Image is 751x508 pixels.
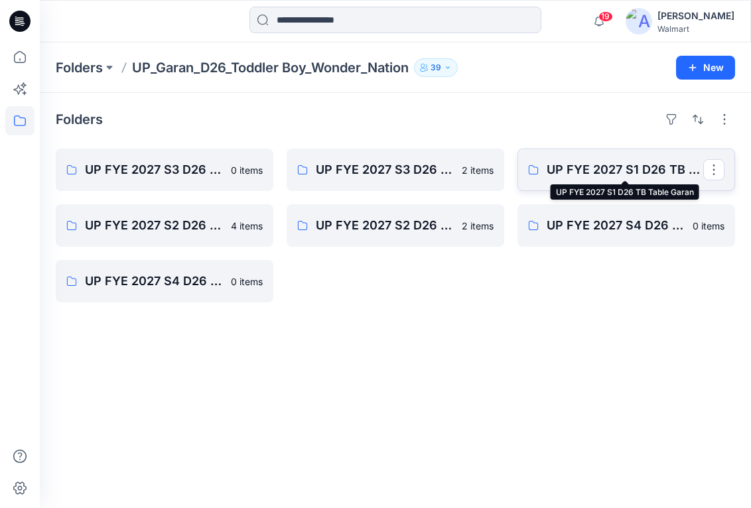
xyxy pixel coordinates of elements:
[56,58,103,77] a: Folders
[517,149,735,191] a: UP FYE 2027 S1 D26 TB Table Garan
[676,56,735,80] button: New
[693,219,724,233] p: 0 items
[85,272,223,290] p: UP FYE 2027 S4 D26 TB Table Garan
[56,149,273,191] a: UP FYE 2027 S3 D26 TB Hanging Garan0 items
[231,275,263,288] p: 0 items
[462,219,494,233] p: 2 items
[657,24,734,34] div: Walmart
[598,11,613,22] span: 19
[287,149,504,191] a: UP FYE 2027 S3 D26 TB Table Garan2 items
[316,216,454,235] p: UP FYE 2027 S2 D26 TB Table Garan
[132,58,409,77] p: UP_Garan_D26_Toddler Boy_Wonder_Nation
[316,160,454,179] p: UP FYE 2027 S3 D26 TB Table Garan
[56,260,273,302] a: UP FYE 2027 S4 D26 TB Table Garan0 items
[626,8,652,34] img: avatar
[547,160,703,179] p: UP FYE 2027 S1 D26 TB Table Garan
[657,8,734,24] div: [PERSON_NAME]
[547,216,685,235] p: UP FYE 2027 S4 D26 TB Hanging Garan
[414,58,458,77] button: 39
[231,163,263,177] p: 0 items
[56,111,103,127] h4: Folders
[517,204,735,247] a: UP FYE 2027 S4 D26 TB Hanging Garan0 items
[231,219,263,233] p: 4 items
[85,216,223,235] p: UP FYE 2027 S2 D26 TB Hanging Garan
[56,204,273,247] a: UP FYE 2027 S2 D26 TB Hanging Garan4 items
[85,160,223,179] p: UP FYE 2027 S3 D26 TB Hanging Garan
[462,163,494,177] p: 2 items
[431,60,441,75] p: 39
[287,204,504,247] a: UP FYE 2027 S2 D26 TB Table Garan2 items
